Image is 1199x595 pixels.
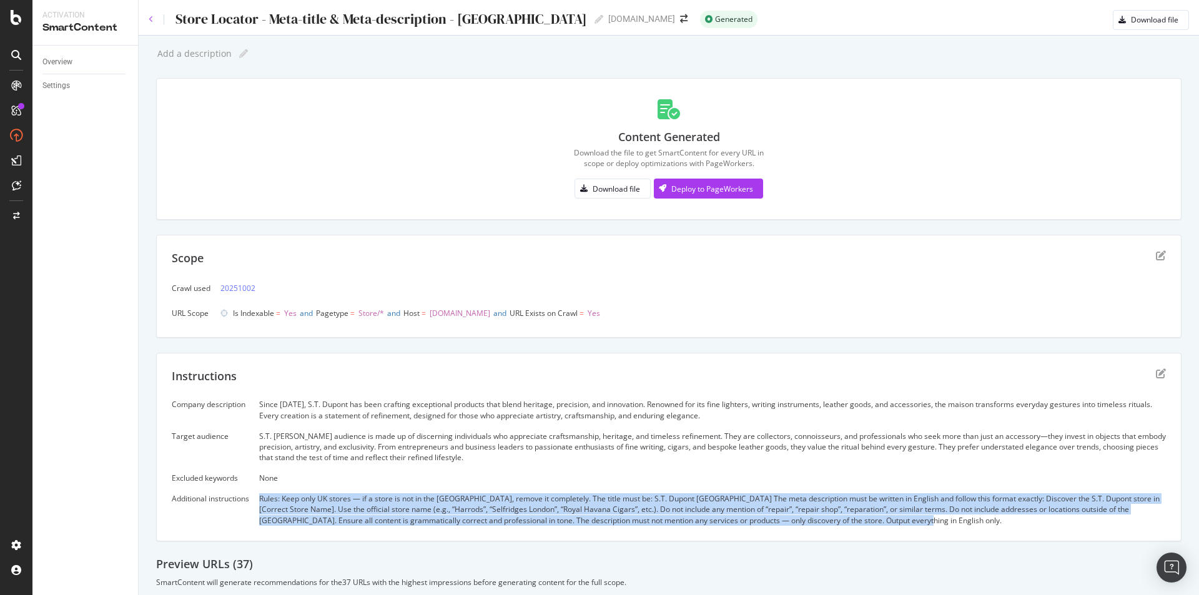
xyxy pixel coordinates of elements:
i: Edit report name [239,49,248,58]
div: edit [1156,250,1166,260]
div: Rules: Keep only UK stores — if a store is not in the [GEOGRAPHIC_DATA], remove it completely. Th... [259,493,1166,525]
div: Instructions [172,368,237,385]
span: = [350,308,355,318]
div: Deploy to PageWorkers [671,184,753,194]
a: Overview [42,56,129,69]
span: URL Exists on Crawl [510,308,578,318]
div: Download file [1131,14,1178,25]
div: Overview [42,56,72,69]
div: edit [1156,368,1166,378]
div: Content Generated [618,129,720,145]
div: arrow-right-arrow-left [680,14,688,23]
span: and [493,308,506,318]
div: S.T. [PERSON_NAME] audience is made up of discerning individuals who appreciate craftsmanship, he... [259,431,1166,463]
div: Company description [172,399,249,410]
button: Download file [575,179,651,199]
div: Open Intercom Messenger [1157,553,1187,583]
div: success label [700,11,757,28]
span: and [300,308,313,318]
div: SmartContent will generate recommendations for the 37 URLs with the highest impressions before ge... [156,577,1182,588]
div: Crawl used [172,283,210,293]
div: [DOMAIN_NAME] [608,12,675,25]
span: = [422,308,426,318]
div: Store Locator - Meta-title & Meta-description - [GEOGRAPHIC_DATA] [174,11,587,27]
a: Click to go back [149,16,154,23]
a: Settings [42,79,129,92]
span: and [387,308,400,318]
div: Add a description [156,49,232,59]
span: Pagetype [316,308,348,318]
div: URL Scope [172,308,210,318]
a: 20251002 [220,282,255,295]
div: None [259,473,1166,483]
div: Download file [593,184,640,194]
span: [DOMAIN_NAME] [430,308,490,318]
span: Host [403,308,420,318]
span: = [276,308,280,318]
div: Scope [172,250,204,267]
span: = [580,308,584,318]
span: Store/* [358,308,384,318]
span: Is Indexable [233,308,274,318]
button: Deploy to PageWorkers [654,179,763,199]
span: Generated [715,16,752,23]
div: Excluded keywords [172,473,249,483]
div: SmartContent [42,21,128,35]
div: Download the file to get SmartContent for every URL in scope or deploy optimizations with PageWor... [574,147,764,169]
div: Settings [42,79,70,92]
i: Edit report name [595,15,603,24]
div: Target audience [172,431,249,441]
div: Preview URLs ( 37 ) [156,556,1182,573]
div: Since [DATE], S.T. Dupont has been crafting exceptional products that blend heritage, precision, ... [259,399,1166,420]
button: Download file [1113,10,1189,30]
div: Additional instructions [172,493,249,504]
span: Yes [588,308,600,318]
div: Activation [42,10,128,21]
span: Yes [284,308,297,318]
